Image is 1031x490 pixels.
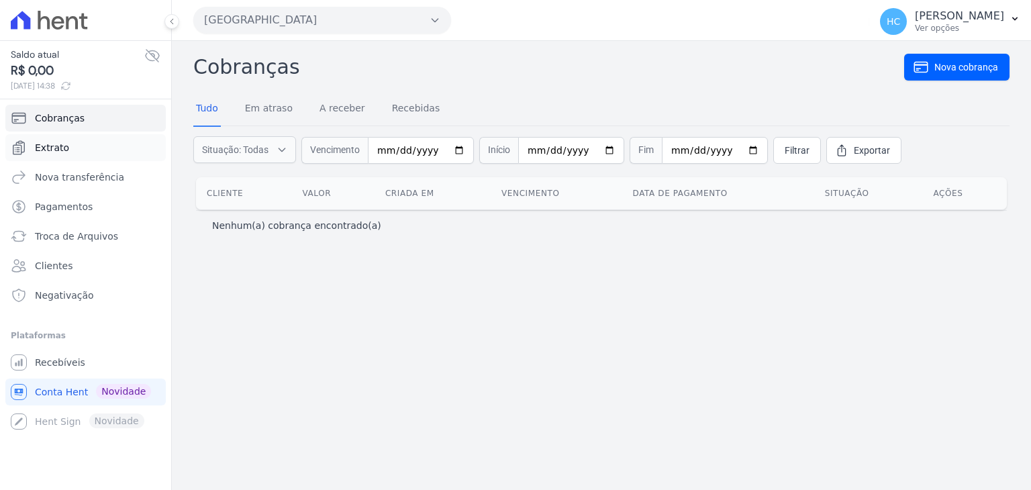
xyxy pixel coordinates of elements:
[35,289,94,302] span: Negativação
[193,52,904,82] h2: Cobranças
[630,137,662,164] span: Fim
[5,349,166,376] a: Recebíveis
[193,136,296,163] button: Situação: Todas
[826,137,901,164] a: Exportar
[242,92,295,127] a: Em atraso
[202,143,268,156] span: Situação: Todas
[35,170,124,184] span: Nova transferência
[193,92,221,127] a: Tudo
[96,384,151,399] span: Novidade
[5,134,166,161] a: Extrato
[5,105,166,132] a: Cobranças
[11,328,160,344] div: Plataformas
[35,259,72,273] span: Clientes
[35,200,93,213] span: Pagamentos
[11,80,144,92] span: [DATE] 14:38
[491,177,622,209] th: Vencimento
[212,219,381,232] p: Nenhum(a) cobrança encontrado(a)
[934,60,998,74] span: Nova cobrança
[915,23,1004,34] p: Ver opções
[814,177,923,209] th: Situação
[5,252,166,279] a: Clientes
[11,105,160,435] nav: Sidebar
[193,7,451,34] button: [GEOGRAPHIC_DATA]
[389,92,443,127] a: Recebidas
[854,144,890,157] span: Exportar
[301,137,368,164] span: Vencimento
[35,356,85,369] span: Recebíveis
[292,177,375,209] th: Valor
[773,137,821,164] a: Filtrar
[35,385,88,399] span: Conta Hent
[5,193,166,220] a: Pagamentos
[915,9,1004,23] p: [PERSON_NAME]
[869,3,1031,40] button: HC [PERSON_NAME] Ver opções
[5,223,166,250] a: Troca de Arquivos
[479,137,518,164] span: Início
[196,177,292,209] th: Cliente
[904,54,1010,81] a: Nova cobrança
[5,164,166,191] a: Nova transferência
[35,230,118,243] span: Troca de Arquivos
[317,92,368,127] a: A receber
[5,282,166,309] a: Negativação
[887,17,900,26] span: HC
[785,144,809,157] span: Filtrar
[622,177,814,209] th: Data de pagamento
[11,48,144,62] span: Saldo atual
[35,111,85,125] span: Cobranças
[35,141,69,154] span: Extrato
[11,62,144,80] span: R$ 0,00
[922,177,1007,209] th: Ações
[375,177,491,209] th: Criada em
[5,379,166,405] a: Conta Hent Novidade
